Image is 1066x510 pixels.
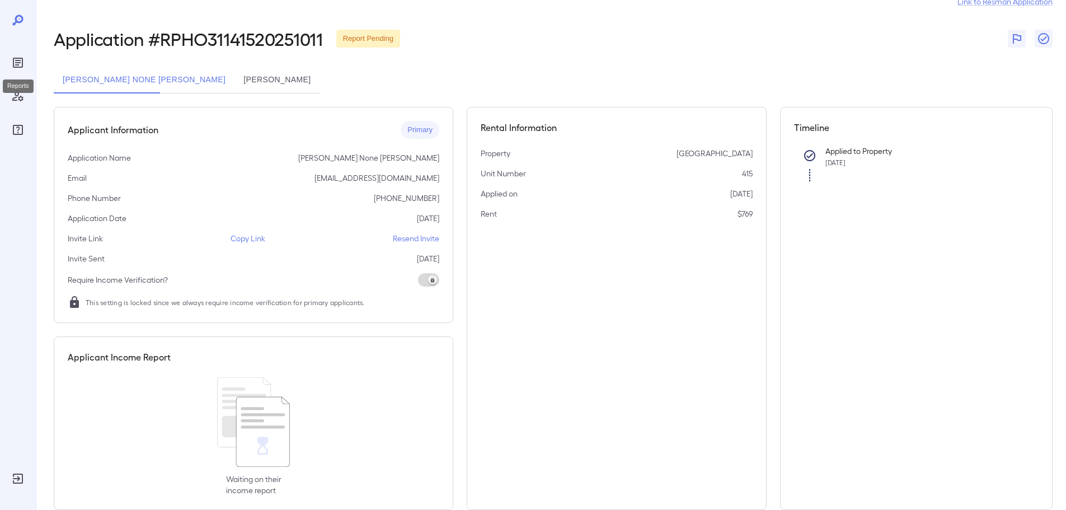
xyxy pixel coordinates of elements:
[54,67,234,93] button: [PERSON_NAME] None [PERSON_NAME]
[336,34,400,44] span: Report Pending
[1008,30,1026,48] button: Flag Report
[825,146,1021,157] p: Applied to Property
[742,168,753,179] p: 415
[231,233,265,244] p: Copy Link
[68,123,158,137] h5: Applicant Information
[1035,30,1053,48] button: Close Report
[677,148,753,159] p: [GEOGRAPHIC_DATA]
[86,297,365,308] span: This setting is locked since we always require income verification for primary applicants.
[738,208,753,219] p: $769
[374,193,439,204] p: [PHONE_NUMBER]
[417,213,439,224] p: [DATE]
[9,54,27,72] div: Reports
[9,470,27,488] div: Log Out
[68,233,103,244] p: Invite Link
[68,253,105,264] p: Invite Sent
[794,121,1039,134] h5: Timeline
[68,172,87,184] p: Email
[9,121,27,139] div: FAQ
[68,152,131,163] p: Application Name
[234,67,320,93] button: [PERSON_NAME]
[9,87,27,105] div: Manage Users
[68,193,121,204] p: Phone Number
[298,152,439,163] p: [PERSON_NAME] None [PERSON_NAME]
[68,213,126,224] p: Application Date
[68,274,168,286] p: Require Income Verification?
[730,188,753,199] p: [DATE]
[393,233,439,244] p: Resend Invite
[226,474,281,496] p: Waiting on their income report
[481,208,497,219] p: Rent
[68,350,171,364] h5: Applicant Income Report
[54,29,323,49] h2: Application # RPHO31141520251011
[481,148,510,159] p: Property
[314,172,439,184] p: [EMAIL_ADDRESS][DOMAIN_NAME]
[3,79,34,93] div: Reports
[417,253,439,264] p: [DATE]
[401,125,439,135] span: Primary
[825,158,846,166] span: [DATE]
[481,121,753,134] h5: Rental Information
[481,168,526,179] p: Unit Number
[481,188,518,199] p: Applied on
